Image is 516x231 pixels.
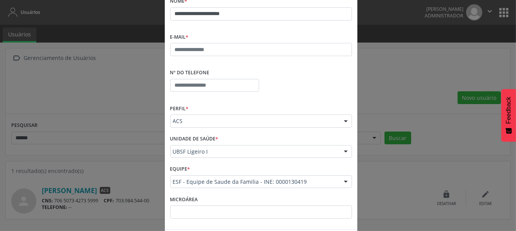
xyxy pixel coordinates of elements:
span: ESF - Equipe de Saude da Familia - INE: 0000130419 [173,178,336,186]
label: Microárea [170,193,198,205]
span: Feedback [505,97,512,124]
label: Nº do Telefone [170,67,210,79]
label: Equipe [170,163,190,175]
span: UBSF Ligeiro I [173,148,336,156]
span: ACS [173,117,336,125]
label: Unidade de saúde [170,133,219,145]
button: Feedback - Mostrar pesquisa [501,89,516,142]
label: E-mail [170,31,189,43]
label: Perfil [170,103,189,115]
